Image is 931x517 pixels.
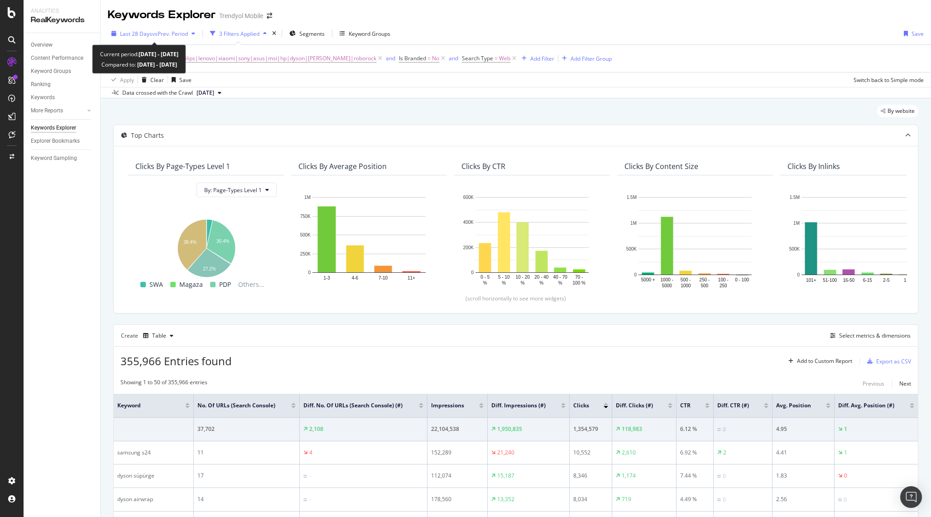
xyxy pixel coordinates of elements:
img: Equal [717,498,721,501]
div: 719 [622,495,631,503]
text: 100 - [718,277,729,282]
button: Table [139,329,177,343]
text: 16-50 [843,278,854,283]
text: 30.4% [216,239,229,244]
button: Keyword Groups [336,26,394,41]
div: Clear [150,76,164,84]
text: 6-15 [863,278,872,283]
div: Previous [863,380,884,387]
button: and [449,54,458,63]
button: Save [168,72,192,87]
div: 0 [723,496,726,504]
button: Segments [286,26,328,41]
div: Keyword Groups [349,30,390,38]
button: Add Filter Group [558,53,612,64]
div: Ranking [31,80,51,89]
text: 5 - 10 [498,275,510,280]
text: 0 [308,270,311,275]
span: CTR [680,401,691,410]
span: Search Type [462,54,493,62]
text: 40 - 70 [553,275,568,280]
text: 500K [789,246,800,251]
button: Export as CSV [864,354,911,368]
span: 355,966 Entries found [120,353,232,368]
div: samsung s24 [117,449,190,457]
div: 118,983 [622,425,642,433]
div: Open Intercom Messenger [900,486,922,508]
div: 11 [197,449,296,457]
div: legacy label [877,105,918,117]
button: 3 Filters Applied [206,26,270,41]
div: Data crossed with the Crawl [122,89,193,97]
div: Clicks By Inlinks [787,162,840,171]
span: SWA [149,279,163,290]
span: Web [499,52,510,65]
div: Apply [120,76,134,84]
img: Equal [717,475,721,478]
span: 2025 Sep. 21st [197,89,214,97]
a: Keyword Sampling [31,154,94,163]
span: No. of URLs (Search Console) [197,401,278,410]
div: 8,346 [573,472,608,480]
text: 1000 - [661,277,673,282]
button: Last 28 DaysvsPrev. Period [108,26,199,41]
button: Add to Custom Report [785,354,852,368]
div: 0 [723,472,726,480]
div: Keyword Groups [31,67,71,76]
div: 1,174 [622,472,636,480]
span: By website [888,108,915,114]
text: 1M [304,195,311,200]
svg: A chart. [461,193,603,287]
div: (scroll horizontally to see more widgets) [125,295,907,302]
div: 2,610 [622,449,636,457]
span: Diff. Avg. Position (#) [838,401,896,410]
button: Save [900,26,924,41]
button: Select metrics & dimensions [826,330,911,341]
svg: A chart. [624,193,766,290]
div: Clicks By Content Size [624,162,698,171]
div: Next [899,380,911,387]
div: 2 [723,449,726,457]
div: Add Filter Group [571,55,612,63]
div: Create [121,329,177,343]
span: Last 28 Days [120,30,152,38]
div: 7.44 % [680,472,710,480]
text: 500K [626,246,637,251]
a: Keyword Groups [31,67,94,76]
div: Keyword Sampling [31,154,77,163]
a: Keywords Explorer [31,123,94,133]
div: Showing 1 to 50 of 355,966 entries [120,378,207,389]
div: times [270,29,278,38]
button: Next [899,378,911,389]
span: Clicks [573,401,590,410]
div: Table [152,333,166,338]
text: 7-10 [379,275,388,280]
div: Clicks By Page-Types Level 1 [135,162,230,171]
text: 200K [463,245,474,250]
span: Diff. CTR (#) [717,401,750,410]
span: Magaza [179,279,203,290]
div: arrow-right-arrow-left [267,13,272,19]
svg: A chart. [135,214,277,279]
img: Equal [838,498,842,501]
a: Ranking [31,80,94,89]
div: 4.95 [776,425,830,433]
text: % [521,280,525,285]
div: Overview [31,40,53,50]
text: 1.5M [790,195,800,200]
div: 6.92 % [680,449,710,457]
div: 1,354,579 [573,425,608,433]
text: 101+ [806,278,816,283]
text: % [558,280,562,285]
span: Diff. Clicks (#) [616,401,654,410]
text: 600K [463,195,474,200]
text: 400K [463,220,474,225]
span: = [427,54,431,62]
div: 4.41 [776,449,830,457]
div: 15,187 [497,472,514,480]
div: Analytics [31,7,93,15]
svg: A chart. [298,193,440,287]
text: 250 [720,283,727,288]
text: 500 [701,283,708,288]
div: Keywords Explorer [108,7,216,23]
